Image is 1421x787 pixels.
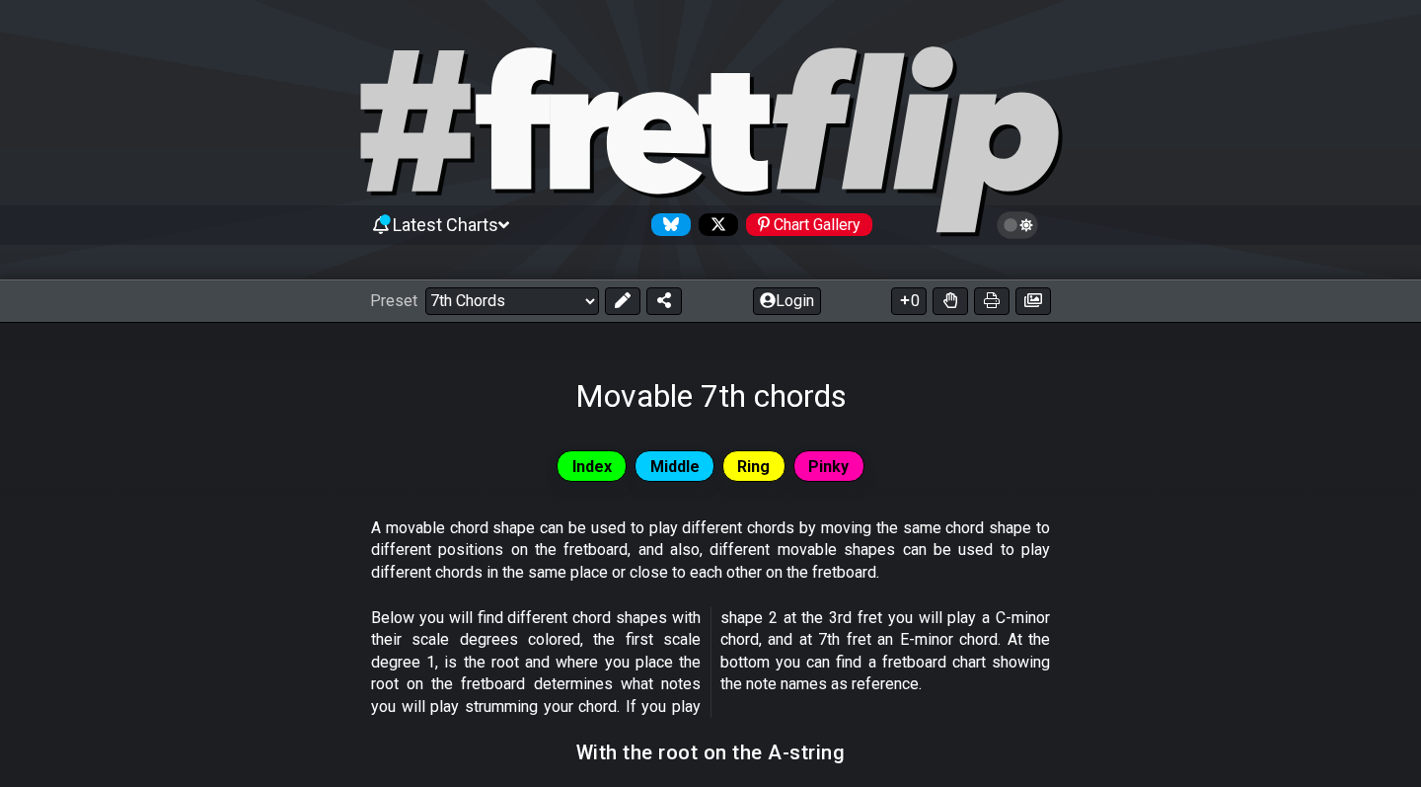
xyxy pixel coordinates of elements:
div: Chart Gallery [746,213,872,236]
h1: Movable 7th chords [575,377,847,415]
span: Preset [370,291,417,310]
span: Toggle light / dark theme [1007,216,1029,234]
button: Create image [1015,287,1051,315]
span: Index [572,452,612,481]
button: Print [974,287,1010,315]
h3: With the root on the A-string [576,742,846,763]
select: Preset [425,287,599,315]
span: Pinky [808,452,849,481]
button: 0 [891,287,927,315]
a: #fretflip at Pinterest [738,213,872,236]
span: Latest Charts [393,214,498,235]
button: Share Preset [646,287,682,315]
a: Follow #fretflip at Bluesky [643,213,691,236]
span: Ring [737,452,770,481]
p: A movable chord shape can be used to play different chords by moving the same chord shape to diff... [371,517,1050,584]
a: Follow #fretflip at X [691,213,738,236]
p: Below you will find different chord shapes with their scale degrees colored, the first scale degr... [371,607,1050,718]
span: Middle [650,452,700,481]
button: Login [753,287,821,315]
button: Toggle Dexterity for all fretkits [933,287,968,315]
button: Edit Preset [605,287,640,315]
